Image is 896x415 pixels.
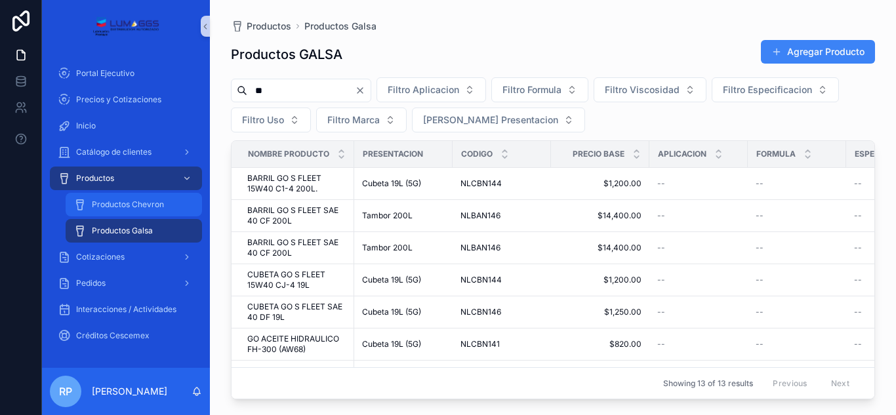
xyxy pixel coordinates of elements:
[76,173,114,183] font: Productos
[231,108,311,132] button: Select Button
[92,226,153,236] span: Productos Galsa
[362,339,421,349] span: Cubeta 19L (5G)
[756,243,764,253] span: --
[362,275,445,285] a: Cubeta 19L (5G)
[460,275,543,285] a: NLCBN144
[362,178,445,189] a: Cubeta 19L (5G)
[657,275,665,285] span: --
[316,108,407,132] button: Select Button
[559,243,641,253] a: $14,400.00
[854,210,862,221] span: --
[92,385,167,397] font: [PERSON_NAME]
[657,307,665,317] span: --
[362,210,413,221] span: Tambor 200L
[362,307,445,317] a: Cubeta 19L (5G)
[756,178,764,189] span: --
[663,378,753,389] span: Showing 13 of 13 results
[355,85,371,96] button: Clear
[854,307,862,317] span: --
[502,83,561,96] span: Filtro Formula
[573,149,624,159] span: Precio Base
[756,210,838,221] a: --
[559,275,641,285] a: $1,200.00
[231,45,342,64] h1: Productos GALSA
[854,178,862,189] span: --
[362,243,413,253] span: Tambor 200L
[460,210,500,221] span: NLBAN146
[50,140,202,164] a: Catálogo de clientes
[247,302,346,323] a: CUBETA GO S FLEET SAE 40 DF 19L
[756,307,764,317] span: --
[756,275,764,285] span: --
[247,366,346,387] a: GO ACEITE HIDRAULICO FH-300 (AW68)
[247,20,291,33] span: Productos
[657,243,665,253] span: --
[304,20,377,33] a: Productos Galsa
[247,237,346,258] a: BARRIL GO S FLEET SAE 40 CF 200L
[461,149,493,159] span: Codigo
[854,243,862,253] span: --
[460,243,500,253] span: NLBAN146
[657,307,740,317] a: --
[460,339,543,349] a: NLCBN141
[76,147,152,157] font: Catálogo de clientes
[854,339,862,349] span: --
[756,275,838,285] a: --
[756,243,838,253] a: --
[248,149,329,159] span: Nombre Producto
[594,77,706,102] button: Select Button
[460,307,543,317] a: NLCBN146
[76,278,106,288] font: Pedidos
[460,243,543,253] a: NLBAN146
[50,114,202,138] a: Inicio
[559,307,641,317] a: $1,250.00
[388,83,459,96] span: Filtro Aplicacion
[423,113,558,127] span: [PERSON_NAME] Presentacion
[76,121,96,130] font: Inicio
[50,271,202,295] a: Pedidos
[363,149,423,159] span: Presentacion
[50,324,202,347] a: Créditos Cescemex
[460,178,502,189] span: NLCBN144
[247,205,346,226] a: BARRIL GO S FLEET SAE 40 CF 200L
[247,173,346,194] a: BARRIL GO S FLEET 15W40 C1-4 200L.
[76,304,176,314] font: Interacciones / Actividades
[657,178,740,189] a: --
[605,83,680,96] span: Filtro Viscosidad
[231,20,291,33] a: Productos
[362,210,445,221] a: Tambor 200L
[756,339,838,349] a: --
[76,94,161,104] font: Precios y Cotizaciones
[76,330,150,340] font: Créditos Cescemex
[247,334,346,355] a: GO ACEITE HIDRAULICO FH-300 (AW68)
[362,307,421,317] span: Cubeta 19L (5G)
[362,178,421,189] span: Cubeta 19L (5G)
[42,52,210,365] div: contenido desplazable
[50,245,202,269] a: Cotizaciones
[66,193,202,216] a: Productos Chevron
[242,113,284,127] span: Filtro Uso
[460,275,502,285] span: NLCBN144
[50,298,202,321] a: Interacciones / Actividades
[657,275,740,285] a: --
[559,178,641,189] a: $1,200.00
[66,219,202,243] a: Productos Galsa
[362,243,445,253] a: Tambor 200L
[658,149,706,159] span: Aplicacion
[460,210,543,221] a: NLBAN146
[92,16,159,37] img: Logotipo de la aplicación
[756,339,764,349] span: --
[723,83,812,96] span: Filtro Especificacion
[76,252,125,262] font: Cotizaciones
[50,62,202,85] a: Portal Ejecutivo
